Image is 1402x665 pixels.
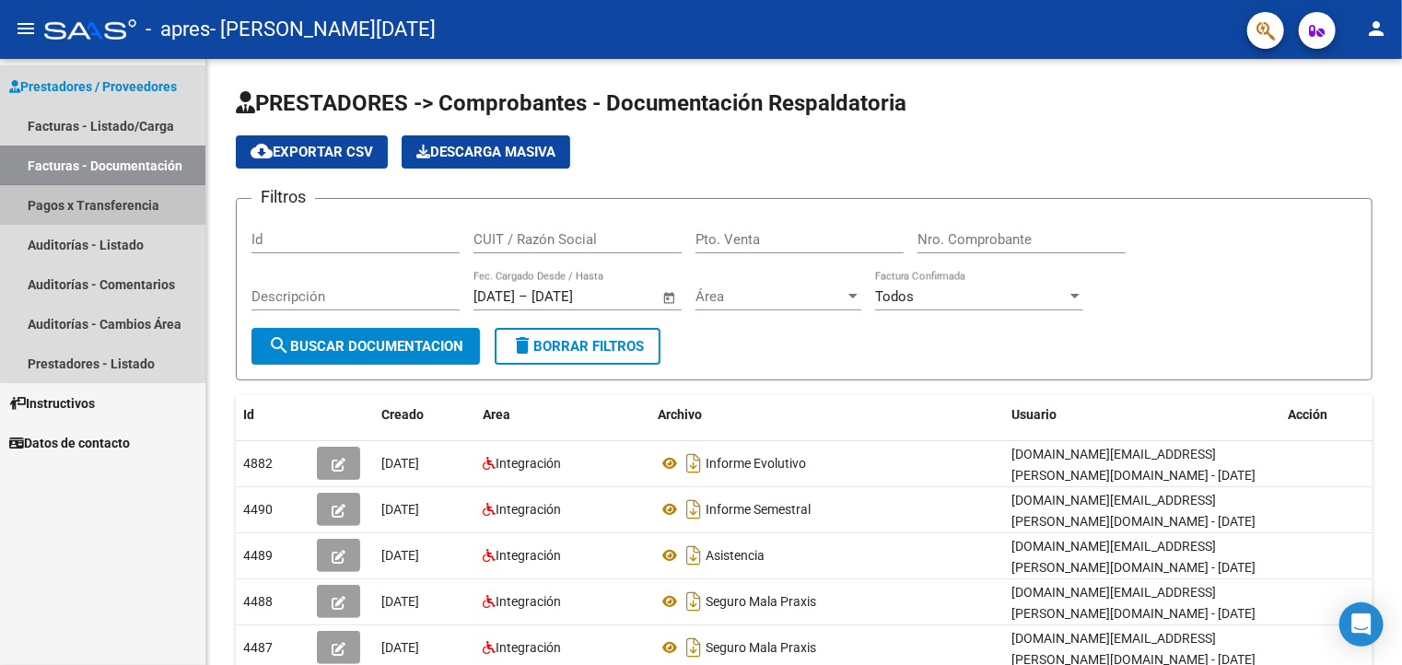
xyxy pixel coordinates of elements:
span: Seguro Mala Praxis [706,594,816,609]
mat-icon: person [1365,17,1387,40]
datatable-header-cell: Acción [1280,395,1373,435]
datatable-header-cell: Usuario [1004,395,1280,435]
span: Integración [496,594,561,609]
span: 4490 [243,502,273,517]
h3: Filtros [251,184,315,210]
span: Descarga Masiva [416,144,555,160]
mat-icon: delete [511,334,533,356]
i: Descargar documento [682,449,706,478]
span: Borrar Filtros [511,338,644,355]
span: [DATE] [381,594,419,609]
datatable-header-cell: Id [236,395,310,435]
mat-icon: cloud_download [251,140,273,162]
button: Descarga Masiva [402,135,570,169]
span: Archivo [658,407,702,422]
span: Integración [496,640,561,655]
span: Informe Evolutivo [706,456,806,471]
span: [DATE] [381,502,419,517]
button: Open calendar [660,287,681,309]
span: [DOMAIN_NAME][EMAIL_ADDRESS][PERSON_NAME][DOMAIN_NAME] - [DATE][PERSON_NAME] [1011,447,1256,504]
span: [DOMAIN_NAME][EMAIL_ADDRESS][PERSON_NAME][DOMAIN_NAME] - [DATE][PERSON_NAME] [1011,493,1256,550]
span: Area [483,407,510,422]
span: PRESTADORES -> Comprobantes - Documentación Respaldatoria [236,90,906,116]
span: Integración [496,502,561,517]
span: Todos [875,288,914,305]
span: Exportar CSV [251,144,373,160]
span: [DATE] [381,548,419,563]
mat-icon: menu [15,17,37,40]
app-download-masive: Descarga masiva de comprobantes (adjuntos) [402,135,570,169]
span: Asistencia [706,548,765,563]
button: Borrar Filtros [495,328,660,365]
mat-icon: search [268,334,290,356]
span: Integración [496,548,561,563]
span: 4489 [243,548,273,563]
span: Área [695,288,845,305]
span: – [519,288,528,305]
button: Exportar CSV [236,135,388,169]
span: Instructivos [9,393,95,414]
span: 4488 [243,594,273,609]
span: Creado [381,407,424,422]
span: Prestadores / Proveedores [9,76,177,97]
div: Open Intercom Messenger [1339,602,1384,647]
datatable-header-cell: Area [475,395,650,435]
span: - [PERSON_NAME][DATE] [210,9,436,50]
button: Buscar Documentacion [251,328,480,365]
span: Acción [1288,407,1327,422]
i: Descargar documento [682,541,706,570]
span: Usuario [1011,407,1057,422]
span: [DATE] [381,640,419,655]
span: - apres [146,9,210,50]
span: Id [243,407,254,422]
span: [DOMAIN_NAME][EMAIL_ADDRESS][PERSON_NAME][DOMAIN_NAME] - [DATE][PERSON_NAME] [1011,585,1256,642]
i: Descargar documento [682,633,706,662]
span: Datos de contacto [9,433,130,453]
span: Buscar Documentacion [268,338,463,355]
span: [DOMAIN_NAME][EMAIL_ADDRESS][PERSON_NAME][DOMAIN_NAME] - [DATE][PERSON_NAME] [1011,539,1256,596]
span: Seguro Mala Praxis [706,640,816,655]
i: Descargar documento [682,495,706,524]
span: 4882 [243,456,273,471]
span: Integración [496,456,561,471]
span: Informe Semestral [706,502,811,517]
span: [DATE] [381,456,419,471]
span: 4487 [243,640,273,655]
i: Descargar documento [682,587,706,616]
datatable-header-cell: Archivo [650,395,1004,435]
input: End date [532,288,621,305]
input: Start date [473,288,515,305]
datatable-header-cell: Creado [374,395,475,435]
